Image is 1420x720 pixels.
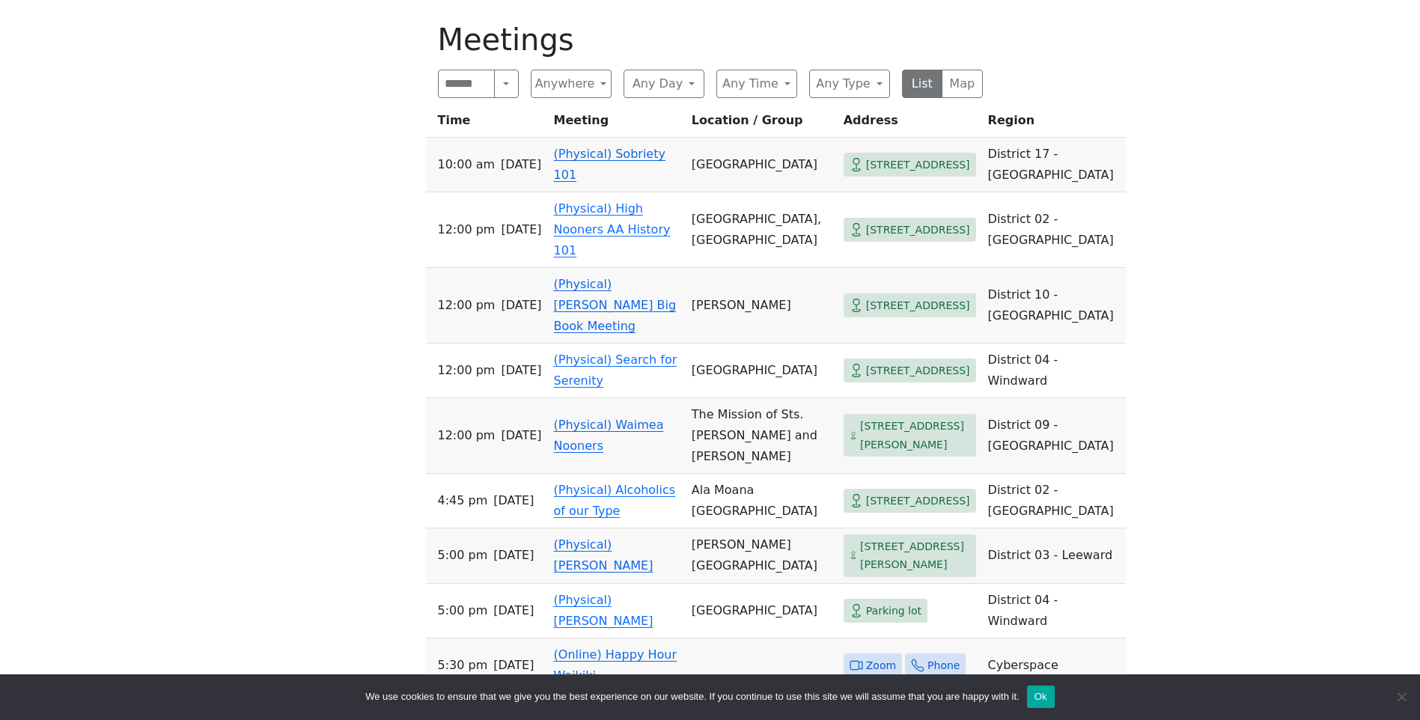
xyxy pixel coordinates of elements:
td: [GEOGRAPHIC_DATA] [686,138,838,192]
span: 4:45 PM [438,490,488,511]
span: We use cookies to ensure that we give you the best experience on our website. If you continue to ... [365,689,1019,704]
span: [STREET_ADDRESS] [866,361,970,380]
span: [STREET_ADDRESS] [866,221,970,240]
a: (Physical) [PERSON_NAME] [554,593,653,628]
a: (Physical) Alcoholics of our Type [554,483,676,518]
span: [DATE] [501,219,541,240]
td: District 02 - [GEOGRAPHIC_DATA] [982,474,1126,528]
td: [GEOGRAPHIC_DATA] [686,584,838,638]
td: Cyberspace [982,638,1126,693]
td: District 03 - Leeward [982,528,1126,584]
span: No [1394,689,1409,704]
td: District 17 - [GEOGRAPHIC_DATA] [982,138,1126,192]
td: District 02 - [GEOGRAPHIC_DATA] [982,192,1126,268]
span: 10:00 AM [438,154,496,175]
input: Search [438,70,496,98]
td: District 04 - Windward [982,584,1126,638]
th: Time [426,110,548,138]
span: [DATE] [501,360,541,381]
span: 12:00 PM [438,360,496,381]
span: Phone [927,656,960,675]
span: [DATE] [493,655,534,676]
span: 5:00 PM [438,600,488,621]
a: (Physical) [PERSON_NAME] [554,537,653,573]
button: Search [494,70,518,98]
button: List [902,70,943,98]
span: [DATE] [493,545,534,566]
td: District 10 - [GEOGRAPHIC_DATA] [982,268,1126,344]
th: Address [838,110,982,138]
button: Any Day [624,70,704,98]
span: 12:00 PM [438,295,496,316]
span: [STREET_ADDRESS][PERSON_NAME] [860,537,970,574]
span: [STREET_ADDRESS] [866,492,970,510]
button: Ok [1027,686,1055,708]
span: [DATE] [493,600,534,621]
th: Meeting [548,110,686,138]
span: Parking lot [866,602,921,620]
td: The Mission of Sts. [PERSON_NAME] and [PERSON_NAME] [686,398,838,474]
span: [STREET_ADDRESS][PERSON_NAME] [860,417,970,454]
a: (Physical) High Nooners AA History 101 [554,201,671,257]
span: 12:00 PM [438,425,496,446]
a: (Online) Happy Hour Waikiki [554,647,677,683]
span: [DATE] [501,295,541,316]
a: (Physical) Waimea Nooners [554,418,664,453]
span: 5:00 PM [438,545,488,566]
td: [GEOGRAPHIC_DATA], [GEOGRAPHIC_DATA] [686,192,838,268]
td: District 09 - [GEOGRAPHIC_DATA] [982,398,1126,474]
span: 12:00 PM [438,219,496,240]
span: [DATE] [493,490,534,511]
span: [STREET_ADDRESS] [866,296,970,315]
button: Map [942,70,983,98]
th: Location / Group [686,110,838,138]
button: Anywhere [531,70,612,98]
button: Any Time [716,70,797,98]
td: District 04 - Windward [982,344,1126,398]
a: (Physical) Sobriety 101 [554,147,665,182]
td: [PERSON_NAME] [686,268,838,344]
a: (Physical) Search for Serenity [554,353,677,388]
a: (Physical) [PERSON_NAME] Big Book Meeting [554,277,677,333]
span: Zoom [866,656,896,675]
button: Any Type [809,70,890,98]
td: [GEOGRAPHIC_DATA] [686,344,838,398]
span: [DATE] [501,425,541,446]
h1: Meetings [438,22,983,58]
span: 5:30 PM [438,655,488,676]
span: [DATE] [501,154,541,175]
th: Region [982,110,1126,138]
span: [STREET_ADDRESS] [866,156,970,174]
td: [PERSON_NAME][GEOGRAPHIC_DATA] [686,528,838,584]
td: Ala Moana [GEOGRAPHIC_DATA] [686,474,838,528]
